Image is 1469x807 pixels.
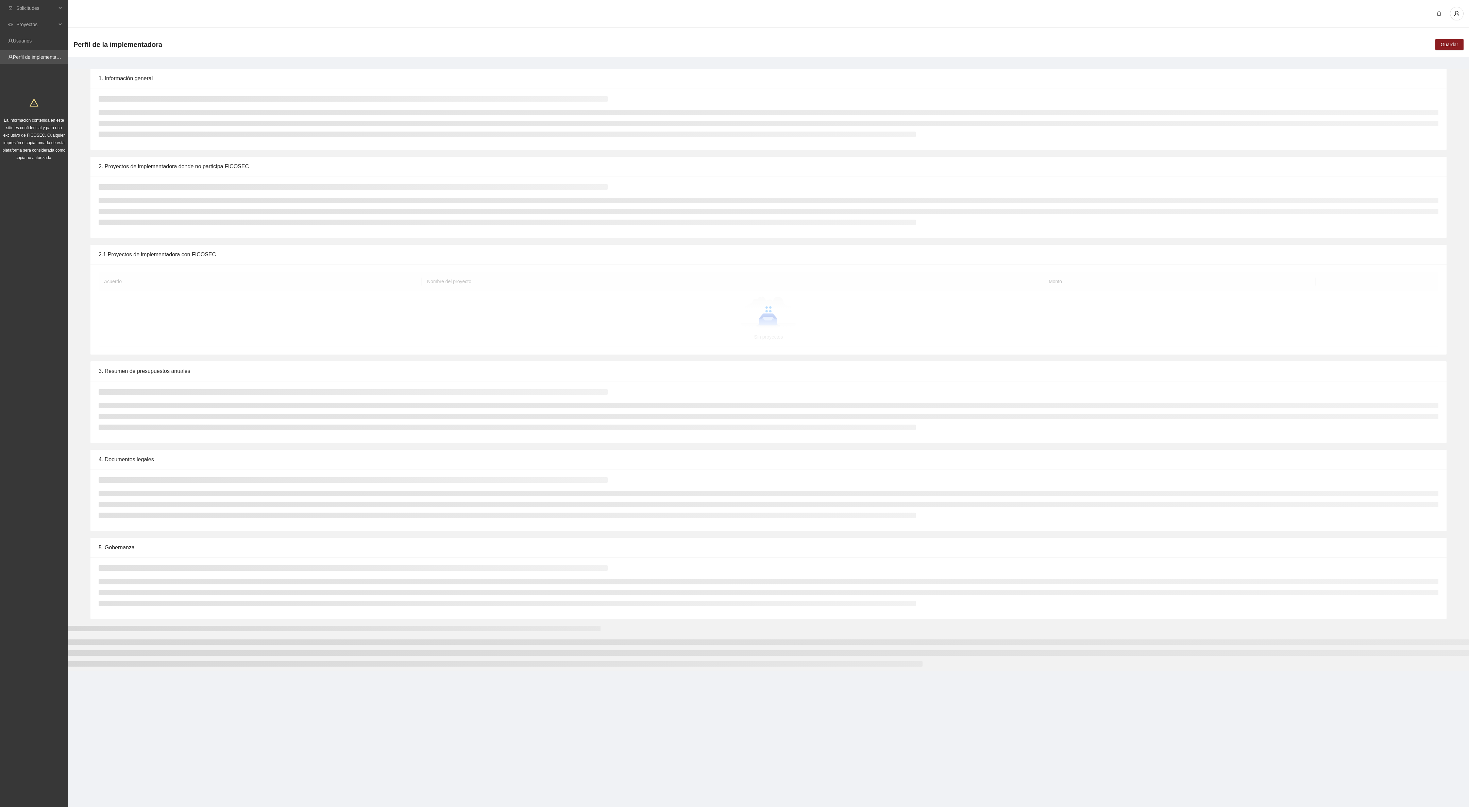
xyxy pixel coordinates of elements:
[3,118,66,160] span: La información contenida en este sitio es confidencial y para uso exclusivo de FICOSEC. Cualquier...
[1441,41,1458,48] span: Guardar
[99,361,1438,381] div: 3. Resumen de presupuestos anuales
[1435,39,1464,50] button: Guardar
[13,54,66,60] a: Perfil de implementadora
[30,98,38,107] span: warning
[8,6,13,11] span: inbox
[13,38,32,44] a: Usuarios
[99,157,1438,176] div: 2. Proyectos de implementadora donde no participa FICOSEC
[1434,8,1445,19] button: bell
[1434,11,1444,16] span: bell
[16,18,56,31] span: Proyectos
[1450,11,1463,17] span: user
[73,39,162,50] span: Perfil de la implementadora
[99,69,1438,88] div: 1. Información general
[99,450,1438,469] div: 4. Documentos legales
[99,538,1438,557] div: 5. Gobernanza
[99,245,1438,264] div: 2.1 Proyectos de implementadora con FICOSEC
[8,22,13,27] span: eye
[16,1,56,15] span: Solicitudes
[1450,7,1464,20] button: user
